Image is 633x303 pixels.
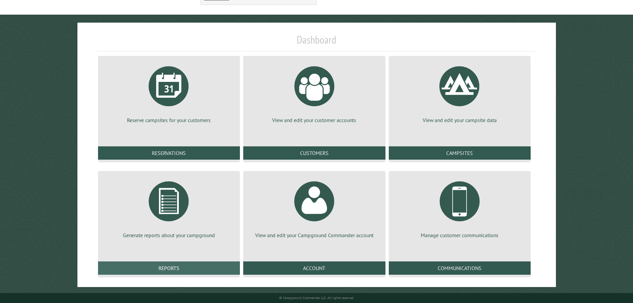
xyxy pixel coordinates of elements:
[243,146,385,160] a: Customers
[98,261,240,275] a: Reports
[397,116,523,124] p: View and edit your campsite data
[397,61,523,124] a: View and edit your campsite data
[106,61,232,124] a: Reserve campsites for your customers
[251,176,377,239] a: View and edit your Campground Commander account
[106,231,232,239] p: Generate reports about your campground
[389,261,531,275] a: Communications
[243,261,385,275] a: Account
[389,146,531,160] a: Campsites
[251,61,377,124] a: View and edit your customer accounts
[251,116,377,124] p: View and edit your customer accounts
[106,176,232,239] a: Generate reports about your campground
[96,33,537,52] h1: Dashboard
[251,231,377,239] p: View and edit your Campground Commander account
[397,231,523,239] p: Manage customer communications
[279,296,354,300] small: © Campground Commander LLC. All rights reserved.
[397,176,523,239] a: Manage customer communications
[98,146,240,160] a: Reservations
[106,116,232,124] p: Reserve campsites for your customers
